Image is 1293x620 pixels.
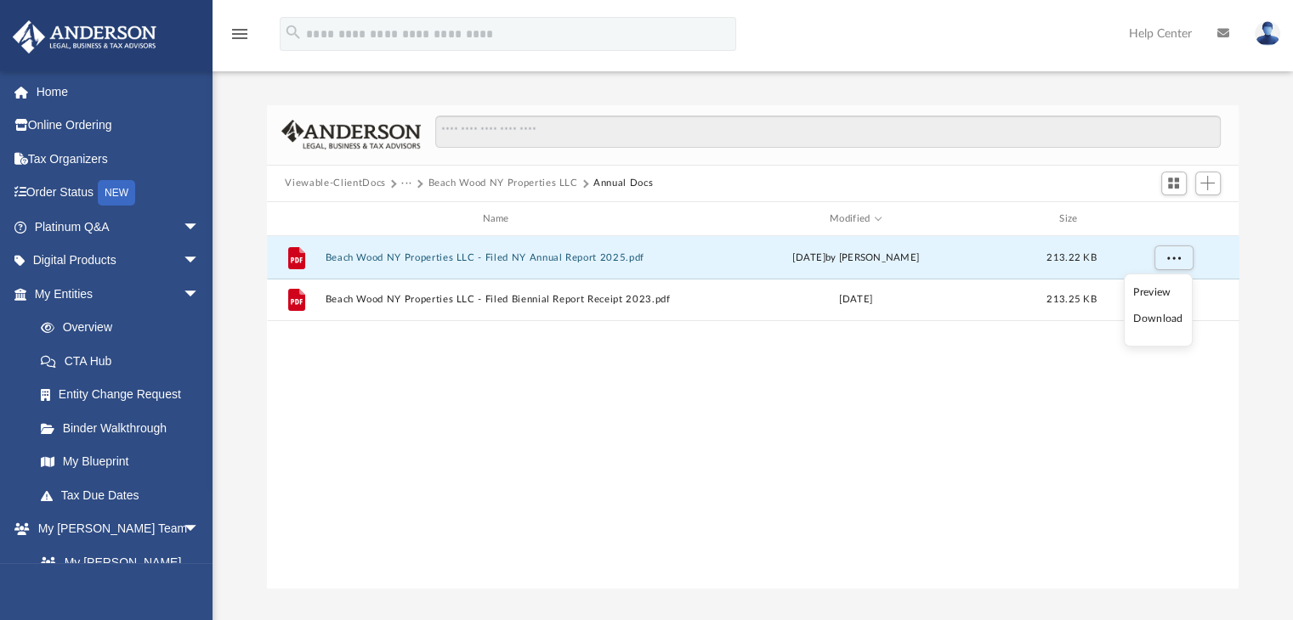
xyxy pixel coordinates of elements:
[230,32,250,44] a: menu
[12,109,225,143] a: Online Ordering
[12,244,225,278] a: Digital Productsarrow_drop_down
[1124,273,1193,347] ul: More options
[183,244,217,279] span: arrow_drop_down
[1046,296,1096,305] span: 213.25 KB
[1037,211,1105,227] div: Size
[1154,245,1193,271] button: More options
[1133,310,1182,328] li: Download
[12,75,225,109] a: Home
[325,295,673,306] button: Beach Wood NY Properties LLC - Filed Biennial Report Receipt 2023.pdf
[325,252,673,263] button: Beach Wood NY Properties LLC - Filed NY Annual Report 2025.pdf
[1255,21,1280,46] img: User Pic
[1133,284,1182,302] li: Preview
[681,251,1029,266] div: [DATE] by [PERSON_NAME]
[435,116,1220,148] input: Search files and folders
[12,277,225,311] a: My Entitiesarrow_drop_down
[274,211,316,227] div: id
[24,545,208,600] a: My [PERSON_NAME] Team
[1161,172,1187,195] button: Switch to Grid View
[1113,211,1232,227] div: id
[98,180,135,206] div: NEW
[401,176,412,191] button: ···
[681,211,1030,227] div: Modified
[12,176,225,211] a: Order StatusNEW
[1046,253,1096,262] span: 213.22 KB
[24,311,225,345] a: Overview
[12,142,225,176] a: Tax Organizers
[12,512,217,546] a: My [PERSON_NAME] Teamarrow_drop_down
[285,176,385,191] button: Viewable-ClientDocs
[24,378,225,412] a: Entity Change Request
[24,411,225,445] a: Binder Walkthrough
[24,478,225,512] a: Tax Due Dates
[183,210,217,245] span: arrow_drop_down
[183,512,217,547] span: arrow_drop_down
[681,293,1029,308] div: [DATE]
[24,344,225,378] a: CTA Hub
[230,24,250,44] i: menu
[428,176,577,191] button: Beach Wood NY Properties LLC
[593,176,653,191] button: Annual Docs
[324,211,673,227] div: Name
[1195,172,1221,195] button: Add
[284,23,303,42] i: search
[267,236,1239,588] div: grid
[183,277,217,312] span: arrow_drop_down
[24,445,217,479] a: My Blueprint
[12,210,225,244] a: Platinum Q&Aarrow_drop_down
[8,20,162,54] img: Anderson Advisors Platinum Portal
